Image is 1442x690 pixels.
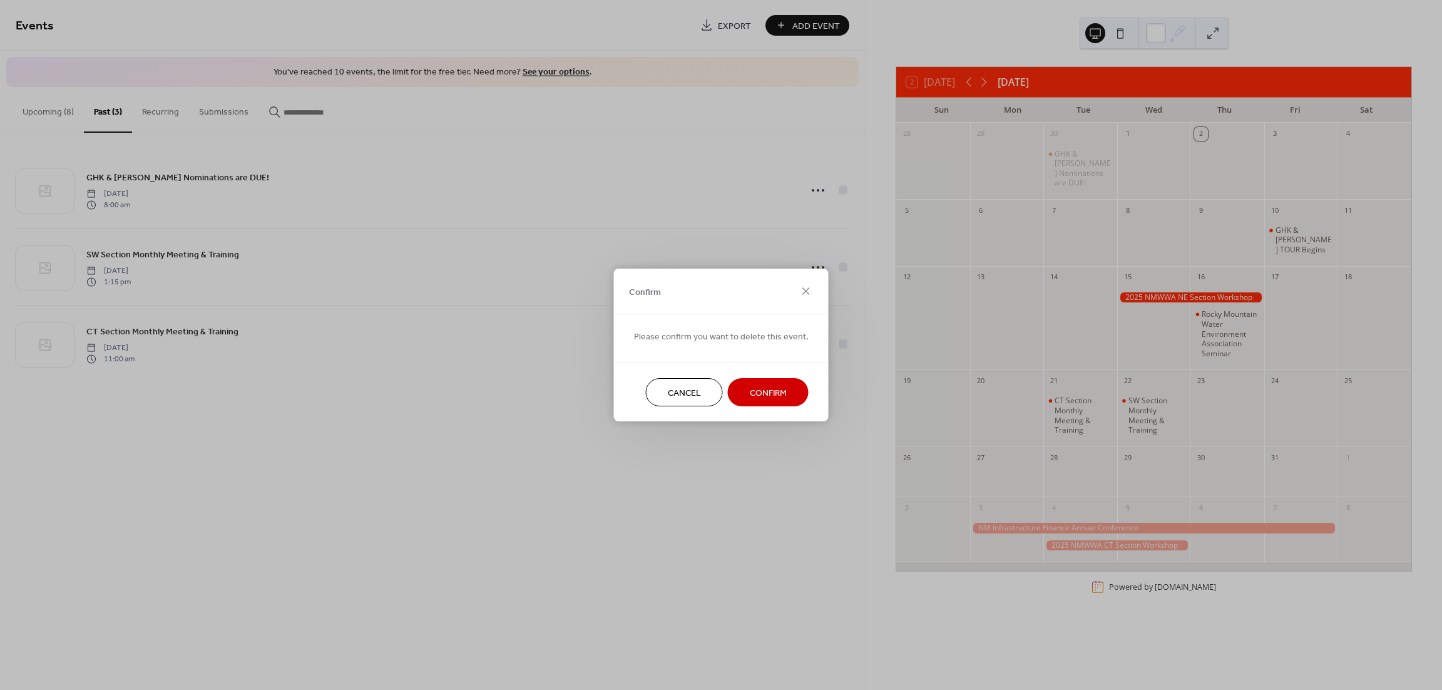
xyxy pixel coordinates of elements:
span: Cancel [668,387,701,400]
span: Confirm [750,387,787,400]
span: Please confirm you want to delete this event. [634,331,809,344]
button: Cancel [646,378,723,406]
button: Confirm [728,378,809,406]
span: Confirm [629,286,661,299]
